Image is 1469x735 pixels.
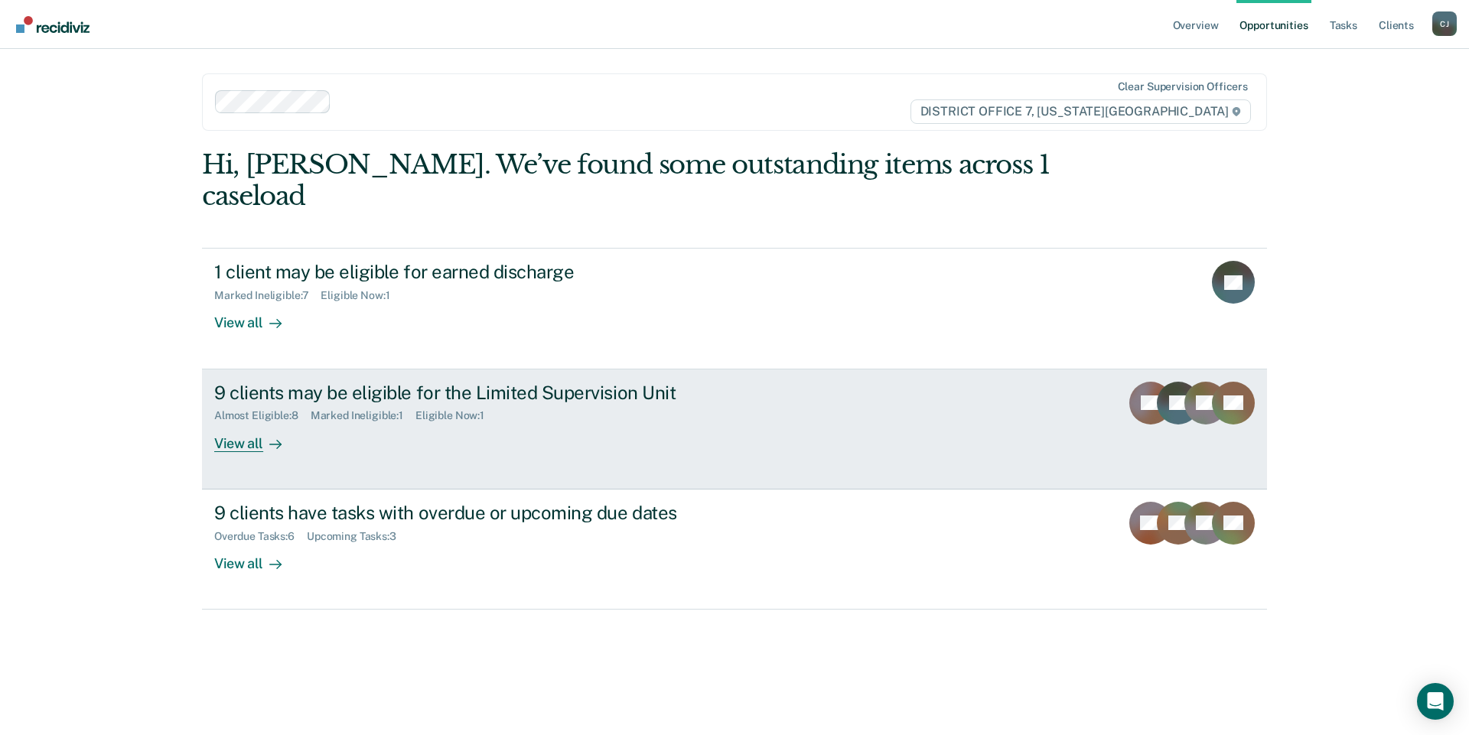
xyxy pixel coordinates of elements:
[1432,11,1457,36] div: C J
[1432,11,1457,36] button: Profile dropdown button
[202,149,1054,212] div: Hi, [PERSON_NAME]. We’ve found some outstanding items across 1 caseload
[415,409,497,422] div: Eligible Now : 1
[202,369,1267,489] a: 9 clients may be eligible for the Limited Supervision UnitAlmost Eligible:8Marked Ineligible:1Eli...
[214,382,751,404] div: 9 clients may be eligible for the Limited Supervision Unit
[214,409,311,422] div: Almost Eligible : 8
[214,530,307,543] div: Overdue Tasks : 6
[321,289,402,302] div: Eligible Now : 1
[214,422,300,452] div: View all
[214,542,300,572] div: View all
[910,99,1251,124] span: DISTRICT OFFICE 7, [US_STATE][GEOGRAPHIC_DATA]
[16,16,90,33] img: Recidiviz
[214,302,300,332] div: View all
[1118,80,1248,93] div: Clear supervision officers
[214,502,751,524] div: 9 clients have tasks with overdue or upcoming due dates
[202,489,1267,610] a: 9 clients have tasks with overdue or upcoming due datesOverdue Tasks:6Upcoming Tasks:3View all
[311,409,415,422] div: Marked Ineligible : 1
[307,530,409,543] div: Upcoming Tasks : 3
[1417,683,1454,720] div: Open Intercom Messenger
[202,248,1267,369] a: 1 client may be eligible for earned dischargeMarked Ineligible:7Eligible Now:1View all
[214,289,321,302] div: Marked Ineligible : 7
[214,261,751,283] div: 1 client may be eligible for earned discharge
